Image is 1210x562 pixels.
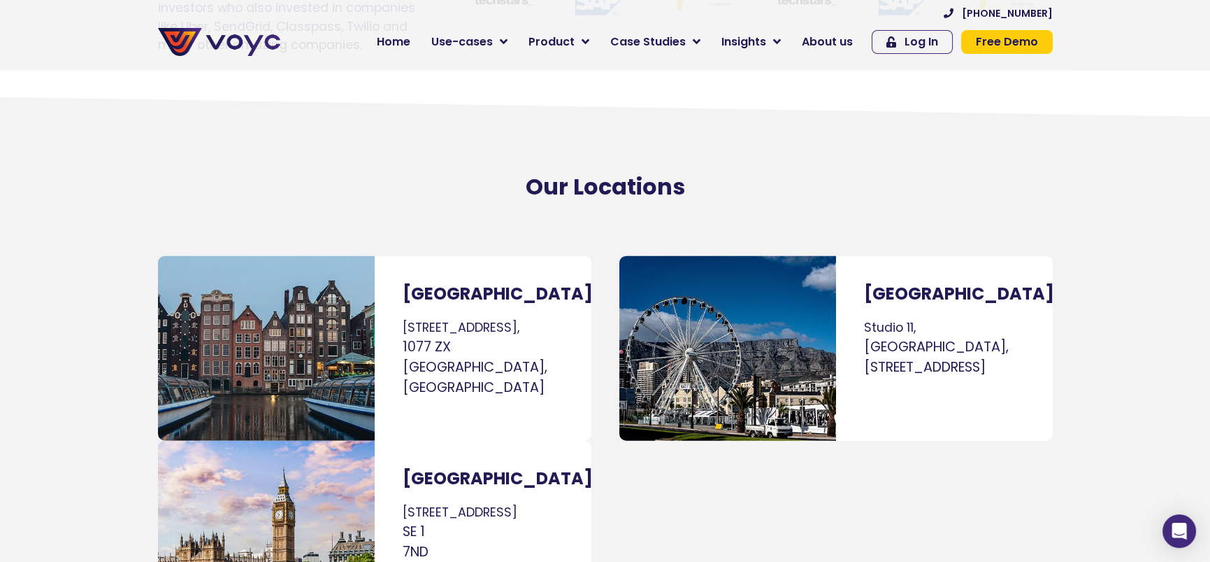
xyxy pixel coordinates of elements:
[872,30,953,54] a: Log In
[158,28,280,56] img: voyc-full-logo
[403,318,563,398] p: [STREET_ADDRESS],
[421,28,518,56] a: Use-cases
[905,36,938,48] span: Log In
[366,28,421,56] a: Home
[962,8,1053,18] span: [PHONE_NUMBER]
[403,469,563,489] h3: [GEOGRAPHIC_DATA]
[864,337,1009,356] span: [GEOGRAPHIC_DATA],
[721,34,766,50] span: Insights
[403,358,547,397] span: [GEOGRAPHIC_DATA], [GEOGRAPHIC_DATA]
[403,337,451,356] span: 1077 ZX
[1162,514,1196,548] div: Open Intercom Messenger
[791,28,863,56] a: About us
[377,34,410,50] span: Home
[403,284,563,304] h3: [GEOGRAPHIC_DATA]
[431,34,493,50] span: Use-cases
[610,34,686,50] span: Case Studies
[864,318,1025,377] p: Studio 11,
[944,8,1053,18] a: [PHONE_NUMBER]
[864,358,986,377] span: [STREET_ADDRESS]
[711,28,791,56] a: Insights
[528,34,575,50] span: Product
[864,284,1025,304] h3: [GEOGRAPHIC_DATA]
[600,28,711,56] a: Case Studies
[961,30,1053,54] a: Free Demo
[518,28,600,56] a: Product
[802,34,853,50] span: About us
[976,36,1038,48] span: Free Demo
[151,174,1060,200] h2: Our Locations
